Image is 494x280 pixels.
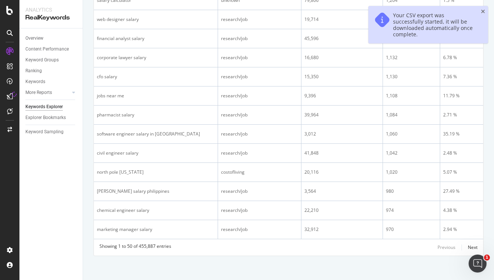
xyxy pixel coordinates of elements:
[25,103,77,111] a: Keywords Explorer
[304,54,380,61] div: 16,680
[386,54,437,61] div: 1,132
[25,6,77,13] div: Analytics
[304,112,380,118] div: 39,964
[25,78,45,86] div: Keywords
[221,169,298,176] div: costofliving
[97,226,215,233] div: marketing manager salary
[25,67,42,75] div: Ranking
[25,45,69,53] div: Content Performance
[97,188,215,195] div: [PERSON_NAME] salary philippines
[304,92,380,99] div: 9,396
[221,92,298,99] div: research/job
[25,103,63,111] div: Keywords Explorer
[97,92,215,99] div: jobs near me
[221,188,298,195] div: research/job
[386,112,437,118] div: 1,084
[386,150,437,156] div: 1,042
[25,13,77,22] div: RealKeywords
[386,207,437,214] div: 974
[25,56,59,64] div: Keyword Groups
[443,92,487,99] div: 11.79 %
[443,169,487,176] div: 5.07 %
[97,35,215,42] div: financial analyst salary
[97,169,215,176] div: north pole [US_STATE]
[221,131,298,137] div: research/job
[25,89,52,97] div: More Reports
[304,131,380,137] div: 3,012
[25,128,77,136] a: Keyword Sampling
[25,34,77,42] a: Overview
[386,131,437,137] div: 1,060
[97,150,215,156] div: civil engineer salary
[443,54,487,61] div: 6.78 %
[25,56,77,64] a: Keyword Groups
[443,207,487,214] div: 4.38 %
[304,226,380,233] div: 32,912
[393,12,475,37] div: Your CSV export was successfully started, it will be downloaded automatically once complete.
[386,73,437,80] div: 1,130
[97,54,215,61] div: corporate lawyer salary
[386,226,437,233] div: 970
[25,78,77,86] a: Keywords
[25,89,70,97] a: More Reports
[25,128,64,136] div: Keyword Sampling
[221,112,298,118] div: research/job
[438,243,455,252] button: Previous
[221,73,298,80] div: research/job
[304,169,380,176] div: 20,116
[443,188,487,195] div: 27.49 %
[304,207,380,214] div: 22,210
[386,169,437,176] div: 1,020
[97,73,215,80] div: cfo salary
[221,16,298,23] div: research/job
[443,150,487,156] div: 2.48 %
[304,188,380,195] div: 3,564
[304,150,380,156] div: 41,848
[25,114,66,122] div: Explorer Bookmarks
[304,35,380,42] div: 45,596
[221,35,298,42] div: research/job
[481,9,485,14] div: close toast
[386,92,437,99] div: 1,108
[443,226,487,233] div: 2.94 %
[468,243,478,252] button: Next
[25,45,77,53] a: Content Performance
[221,150,298,156] div: research/job
[221,226,298,233] div: research/job
[97,16,215,23] div: web designer salary
[469,255,487,273] iframe: Intercom live chat
[484,255,490,261] span: 1
[25,34,43,42] div: Overview
[304,73,380,80] div: 15,350
[97,207,215,214] div: chemical engineer salary
[221,54,298,61] div: research/job
[99,243,171,252] div: Showing 1 to 50 of 455,887 entries
[386,188,437,195] div: 980
[25,114,77,122] a: Explorer Bookmarks
[443,112,487,118] div: 2.71 %
[468,244,478,250] div: Next
[25,67,77,75] a: Ranking
[438,244,455,250] div: Previous
[443,73,487,80] div: 7.36 %
[97,131,215,137] div: software engineer salary in [GEOGRAPHIC_DATA]
[221,207,298,214] div: research/job
[304,16,380,23] div: 19,714
[443,131,487,137] div: 35.19 %
[97,112,215,118] div: pharmacist salary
